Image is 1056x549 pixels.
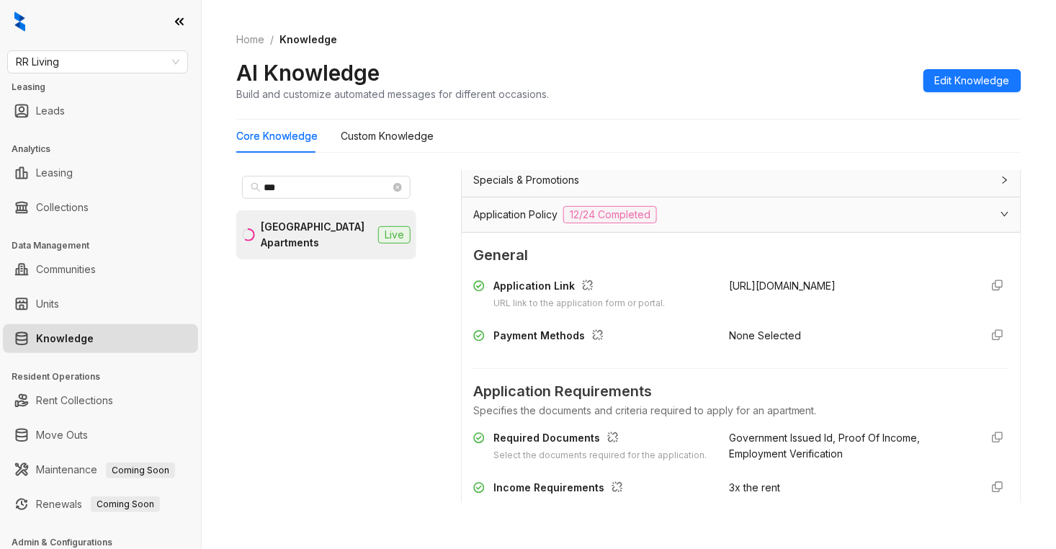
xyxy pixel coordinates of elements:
[3,324,198,353] li: Knowledge
[251,182,261,192] span: search
[935,73,1010,89] span: Edit Knowledge
[493,328,609,347] div: Payment Methods
[236,128,318,144] div: Core Knowledge
[12,81,201,94] h3: Leasing
[36,386,113,415] a: Rent Collections
[36,159,73,187] a: Leasing
[473,403,1009,419] div: Specifies the documents and criteria required to apply for an apartment.
[261,219,372,251] div: [GEOGRAPHIC_DATA] Apartments
[493,430,707,449] div: Required Documents
[493,449,707,463] div: Select the documents required for the application.
[923,69,1021,92] button: Edit Knowledge
[36,97,65,125] a: Leads
[3,159,198,187] li: Leasing
[279,33,337,45] span: Knowledge
[1001,210,1009,218] span: expanded
[236,59,380,86] h2: AI Knowledge
[16,51,179,73] span: RR Living
[236,86,549,102] div: Build and customize automated messages for different occasions.
[3,97,198,125] li: Leads
[563,206,657,223] span: 12/24 Completed
[493,297,665,311] div: URL link to the application form or portal.
[36,255,96,284] a: Communities
[36,193,89,222] a: Collections
[3,455,198,484] li: Maintenance
[12,239,201,252] h3: Data Management
[378,226,411,244] span: Live
[730,481,781,494] span: 3x the rent
[3,193,198,222] li: Collections
[493,480,629,499] div: Income Requirements
[3,290,198,318] li: Units
[36,290,59,318] a: Units
[233,32,267,48] a: Home
[14,12,25,32] img: logo
[393,183,402,192] span: close-circle
[12,536,201,549] h3: Admin & Configurations
[730,280,836,292] span: [URL][DOMAIN_NAME]
[36,421,88,450] a: Move Outs
[473,244,1009,267] span: General
[473,172,579,188] span: Specials & Promotions
[91,496,160,512] span: Coming Soon
[473,207,558,223] span: Application Policy
[106,463,175,478] span: Coming Soon
[3,255,198,284] li: Communities
[12,370,201,383] h3: Resident Operations
[36,324,94,353] a: Knowledge
[12,143,201,156] h3: Analytics
[462,197,1021,232] div: Application Policy12/24 Completed
[3,421,198,450] li: Move Outs
[3,490,198,519] li: Renewals
[36,490,160,519] a: RenewalsComing Soon
[341,128,434,144] div: Custom Knowledge
[493,278,665,297] div: Application Link
[473,380,1009,403] span: Application Requirements
[270,32,274,48] li: /
[730,432,921,460] span: Government Issued Id, Proof Of Income, Employment Verification
[730,329,802,342] span: None Selected
[462,164,1021,197] div: Specials & Promotions
[1001,176,1009,184] span: collapsed
[3,386,198,415] li: Rent Collections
